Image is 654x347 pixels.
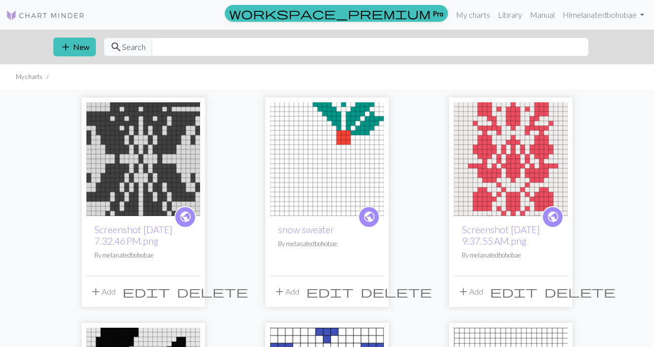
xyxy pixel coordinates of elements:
i: public [363,207,375,227]
span: add [457,285,469,299]
img: Screenshot 2025-09-30 at 7.32.46 PM.png [86,102,200,216]
button: Edit [303,282,357,301]
p: By melanatedbohobae [94,251,192,260]
a: public [174,206,196,228]
span: edit [306,285,354,299]
span: edit [490,285,537,299]
i: Edit [123,286,170,298]
li: My charts [16,72,42,82]
button: Add [86,282,119,301]
p: By melanatedbohobae [278,239,376,249]
i: Edit [306,286,354,298]
a: public [358,206,380,228]
a: Manual [526,5,559,25]
a: Screenshot [DATE] 9.37.55 AM.png [462,224,540,247]
span: add [274,285,286,299]
button: New [53,38,96,56]
button: Delete [541,282,619,301]
span: delete [361,285,432,299]
i: Edit [490,286,537,298]
span: workspace_premium [229,6,431,20]
span: edit [123,285,170,299]
img: Screenshot 2025-09-16 at 9.37.55 AM.png [454,102,568,216]
span: Search [122,41,146,53]
a: snow sweater [278,224,334,235]
button: Add [270,282,303,301]
img: Logo [6,9,85,21]
button: Delete [357,282,435,301]
a: My charts [452,5,494,25]
a: public [542,206,564,228]
a: Screenshot 2025-09-16 at 9.37.55 AM.png [454,153,568,163]
span: public [363,209,375,224]
a: Himelanatedbohobae [559,5,648,25]
span: public [547,209,559,224]
img: snow sweater [270,102,384,216]
span: add [60,40,72,54]
button: Delete [173,282,251,301]
i: public [179,207,192,227]
button: Edit [119,282,173,301]
p: By melanatedbohobae [462,251,560,260]
a: Library [494,5,526,25]
span: delete [544,285,615,299]
span: add [90,285,102,299]
a: Pro [225,5,448,22]
button: Add [454,282,487,301]
i: public [547,207,559,227]
span: public [179,209,192,224]
a: Screenshot [DATE] 7.32.46 PM.png [94,224,172,247]
a: snow sweater [270,153,384,163]
a: Screenshot 2025-09-30 at 7.32.46 PM.png [86,153,200,163]
button: Edit [487,282,541,301]
span: delete [177,285,248,299]
span: search [110,40,122,54]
